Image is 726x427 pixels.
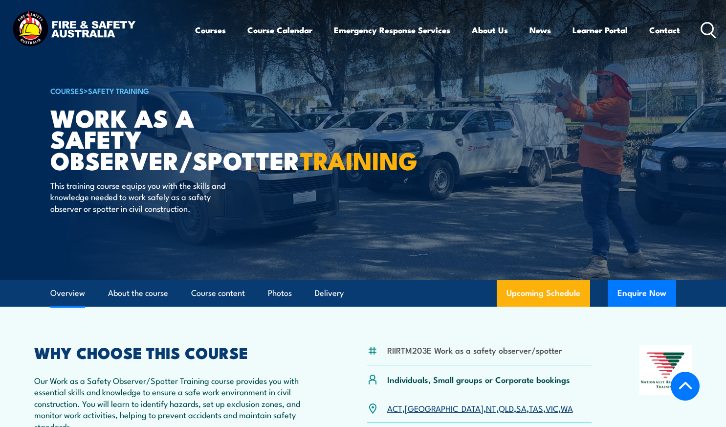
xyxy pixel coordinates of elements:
img: Nationally Recognised Training logo. [639,345,692,395]
p: This training course equips you with the skills and knowledge needed to work safely as a safety o... [50,180,229,214]
strong: TRAINING [300,141,418,179]
a: QLD [499,402,514,414]
a: Delivery [315,280,344,306]
a: NT [486,402,496,414]
a: SA [516,402,527,414]
a: VIC [546,402,558,414]
a: News [529,17,551,43]
button: Enquire Now [608,280,676,307]
a: Safety Training [88,85,149,96]
a: Courses [195,17,226,43]
a: Emergency Response Services [334,17,450,43]
a: About the course [108,280,168,306]
a: Overview [50,280,85,306]
h1: Work as a Safety Observer/Spotter [50,107,292,170]
a: Course content [191,280,245,306]
a: COURSES [50,85,84,96]
a: About Us [472,17,508,43]
h6: > [50,85,292,96]
a: Photos [268,280,292,306]
a: Contact [649,17,680,43]
li: RIIRTM203E Work as a safety observer/spotter [387,344,562,356]
a: TAS [529,402,543,414]
a: WA [561,402,573,414]
a: Course Calendar [247,17,312,43]
a: Learner Portal [572,17,628,43]
h2: WHY CHOOSE THIS COURSE [34,345,320,359]
a: Upcoming Schedule [497,280,590,307]
p: Individuals, Small groups or Corporate bookings [387,374,570,385]
a: ACT [387,402,402,414]
a: [GEOGRAPHIC_DATA] [405,402,484,414]
p: , , , , , , , [387,403,573,414]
